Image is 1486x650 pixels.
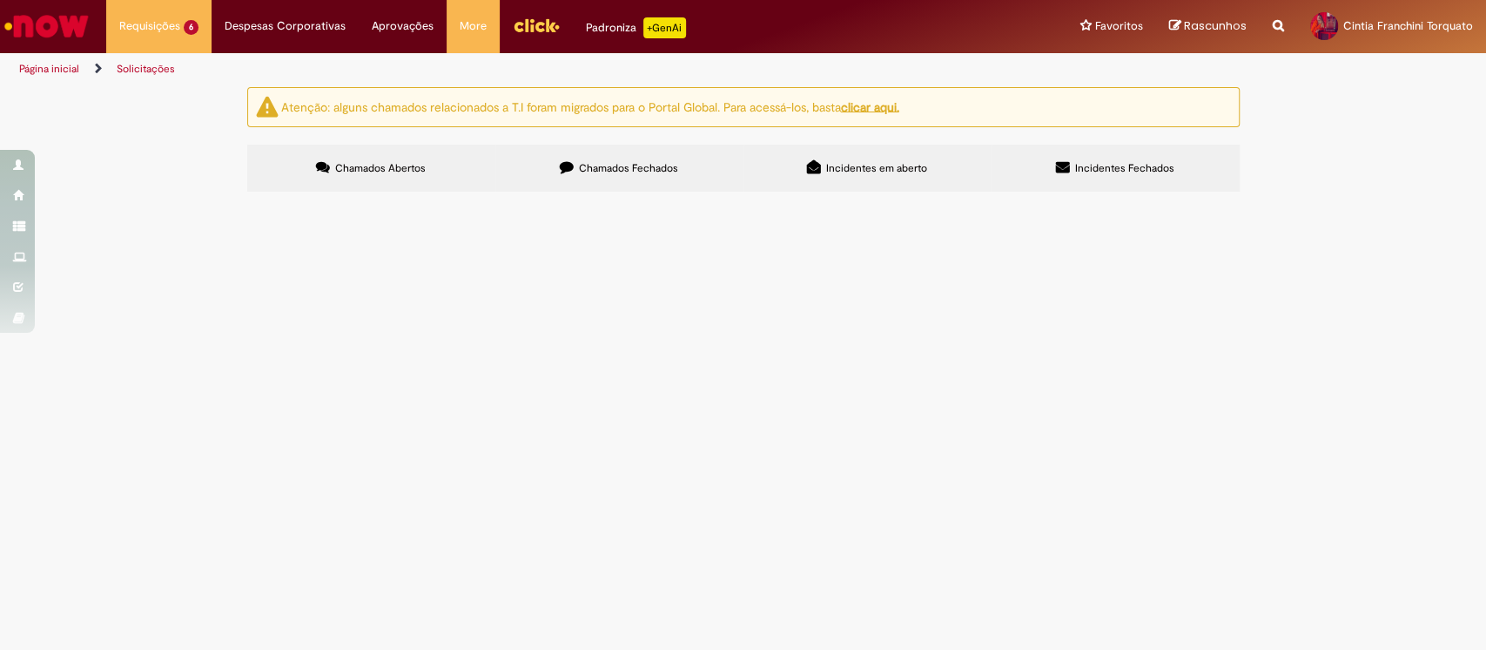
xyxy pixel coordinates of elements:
[643,17,686,38] p: +GenAi
[372,17,434,35] span: Aprovações
[1184,17,1247,34] span: Rascunhos
[1169,18,1247,35] a: Rascunhos
[117,62,175,76] a: Solicitações
[19,62,79,76] a: Página inicial
[586,17,686,38] div: Padroniza
[281,98,899,114] ng-bind-html: Atenção: alguns chamados relacionados a T.I foram migrados para o Portal Global. Para acessá-los,...
[826,161,927,175] span: Incidentes em aberto
[841,98,899,114] a: clicar aqui.
[225,17,346,35] span: Despesas Corporativas
[335,161,426,175] span: Chamados Abertos
[460,17,487,35] span: More
[1343,18,1473,33] span: Cintia Franchini Torquato
[1095,17,1143,35] span: Favoritos
[119,17,180,35] span: Requisições
[579,161,678,175] span: Chamados Fechados
[13,53,978,85] ul: Trilhas de página
[1075,161,1174,175] span: Incidentes Fechados
[513,12,560,38] img: click_logo_yellow_360x200.png
[184,20,198,35] span: 6
[2,9,91,44] img: ServiceNow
